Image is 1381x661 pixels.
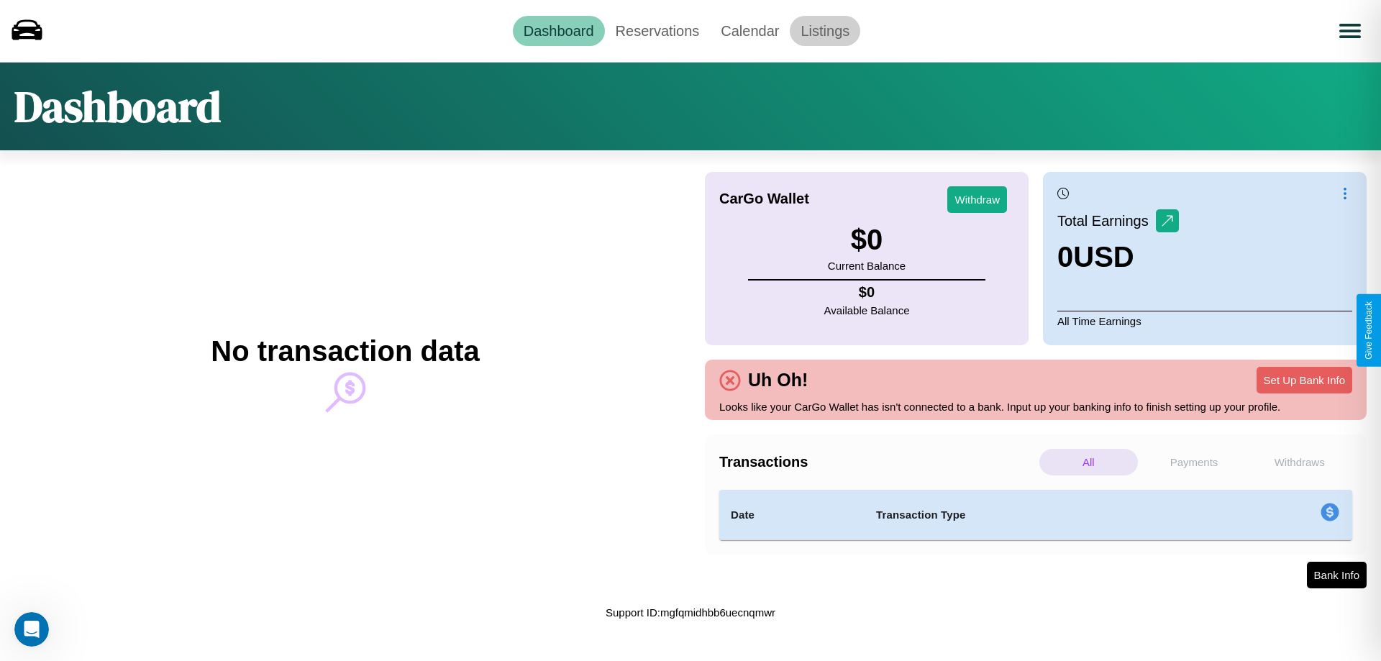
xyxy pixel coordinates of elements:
button: Withdraw [947,186,1007,213]
iframe: Intercom live chat [14,612,49,647]
h4: $ 0 [824,284,910,301]
p: Support ID: mgfqmidhbb6uecnqmwr [606,603,775,622]
a: Dashboard [513,16,605,46]
p: All [1039,449,1138,475]
h4: Transactions [719,454,1036,470]
h3: 0 USD [1057,241,1179,273]
p: Looks like your CarGo Wallet has isn't connected to a bank. Input up your banking info to finish ... [719,397,1352,416]
p: Total Earnings [1057,208,1156,234]
h2: No transaction data [211,335,479,368]
h1: Dashboard [14,77,221,136]
h4: Uh Oh! [741,370,815,391]
p: All Time Earnings [1057,311,1352,331]
table: simple table [719,490,1352,540]
p: Payments [1145,449,1244,475]
p: Withdraws [1250,449,1349,475]
a: Listings [790,16,860,46]
p: Current Balance [828,256,906,275]
button: Bank Info [1307,562,1367,588]
button: Open menu [1330,11,1370,51]
p: Available Balance [824,301,910,320]
h3: $ 0 [828,224,906,256]
h4: CarGo Wallet [719,191,809,207]
a: Reservations [605,16,711,46]
h4: Transaction Type [876,506,1203,524]
button: Set Up Bank Info [1257,367,1352,393]
div: Give Feedback [1364,301,1374,360]
a: Calendar [710,16,790,46]
h4: Date [731,506,853,524]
